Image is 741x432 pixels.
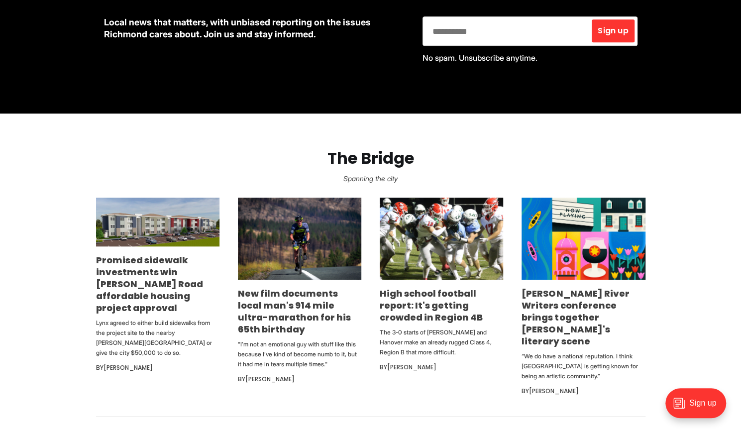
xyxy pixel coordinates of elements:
img: James River Writers conference brings together Richmond's literary scene [522,198,645,280]
a: [PERSON_NAME] [387,363,436,371]
div: By [238,373,361,385]
div: By [96,362,219,374]
img: New film documents local man's 914 mile ultra-marathon for his 65th birthday [238,198,361,280]
p: Lynx agreed to either build sidewalks from the project site to the nearby [PERSON_NAME][GEOGRAPHI... [96,318,219,358]
p: "I’m not an emotional guy with stuff like this because I’ve kind of become numb to it, but it had... [238,339,361,369]
p: Spanning the city [16,172,725,186]
a: [PERSON_NAME] [104,363,153,372]
a: [PERSON_NAME] [245,375,295,383]
a: High school football report: It's getting crowded in Region 4B [380,287,483,324]
div: By [522,385,645,397]
a: New film documents local man's 914 mile ultra-marathon for his 65th birthday [238,287,351,335]
span: No spam. Unsubscribe anytime. [423,53,537,63]
a: [PERSON_NAME] [529,387,578,395]
p: The 3-0 starts of [PERSON_NAME] and Hanover make an already rugged Class 4, Region B that more di... [380,327,503,357]
h2: The Bridge [16,149,725,168]
img: Promised sidewalk investments win Snead Road affordable housing project approval [96,198,219,246]
a: [PERSON_NAME] River Writers conference brings together [PERSON_NAME]'s literary scene [522,287,629,347]
iframe: portal-trigger [657,383,741,432]
span: Sign up [598,27,628,35]
p: Local news that matters, with unbiased reporting on the issues Richmond cares about. Join us and ... [104,16,407,40]
a: Promised sidewalk investments win [PERSON_NAME] Road affordable housing project approval [96,254,203,314]
button: Sign up [592,19,634,42]
img: High school football report: It's getting crowded in Region 4B [380,198,503,280]
div: By [380,361,503,373]
p: “We do have a national reputation. I think [GEOGRAPHIC_DATA] is getting known for being an artist... [522,351,645,381]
